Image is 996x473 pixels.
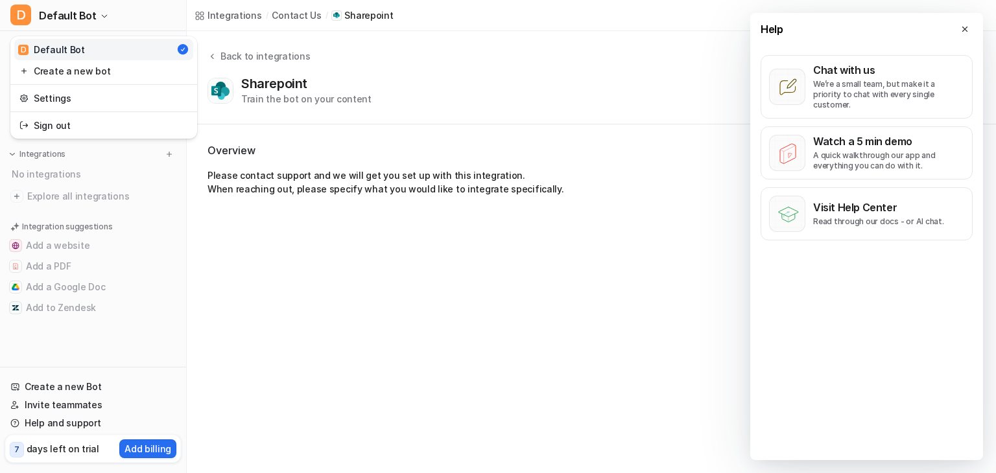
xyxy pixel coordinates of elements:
img: reset [19,64,29,78]
span: D [10,5,31,25]
span: Default Bot [39,6,97,25]
img: reset [19,119,29,132]
a: Create a new bot [14,60,193,82]
a: Settings [14,87,193,109]
a: Sign out [14,115,193,136]
span: D [18,45,29,55]
div: Default Bot [18,43,85,56]
img: reset [19,91,29,105]
div: DDefault Bot [10,36,197,139]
